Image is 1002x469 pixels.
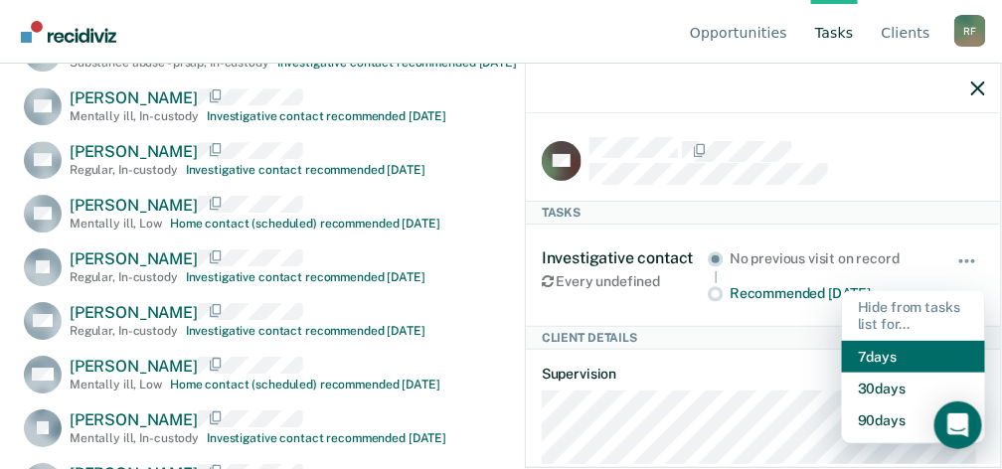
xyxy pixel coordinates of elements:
div: Tasks [526,201,1001,225]
div: Regular , In-custody [70,270,178,284]
span: [PERSON_NAME] [70,303,198,322]
div: Mentally ill , In-custody [70,109,199,123]
div: Recommended [DATE] [730,285,929,302]
span: [PERSON_NAME] [70,88,198,107]
div: Client Details [526,326,1001,350]
span: [PERSON_NAME] [70,196,198,215]
div: Investigative contact [542,248,708,267]
span: [PERSON_NAME] [70,410,198,429]
div: Mentally ill , Low [70,378,162,391]
div: Investigative contact recommended [DATE] [207,431,446,445]
div: No previous visit on record [730,250,929,267]
button: Profile dropdown button [954,15,986,47]
div: Investigative contact recommended [DATE] [186,324,425,338]
div: Home contact (scheduled) recommended [DATE] [170,217,440,231]
div: Regular , In-custody [70,324,178,338]
div: Investigative contact recommended [DATE] [186,270,425,284]
span: [PERSON_NAME] [70,249,198,268]
div: Mentally ill , In-custody [70,431,199,445]
div: Mentally ill , Low [70,217,162,231]
div: Hide from tasks list for... [842,291,985,341]
div: Home contact (scheduled) recommended [DATE] [170,378,440,391]
div: Regular , In-custody [70,163,178,177]
dt: Supervision [542,366,985,383]
button: 7 days [842,341,985,373]
div: Investigative contact recommended [DATE] [186,163,425,177]
button: 30 days [842,373,985,404]
div: Every undefined [542,273,708,290]
div: Investigative contact recommended [DATE] [207,109,446,123]
div: R F [954,15,986,47]
span: [PERSON_NAME] [70,142,198,161]
div: Open Intercom Messenger [934,401,982,449]
span: [PERSON_NAME] [70,357,198,376]
img: Recidiviz [21,21,116,43]
button: 90 days [842,404,985,436]
div: Dropdown Menu [842,291,985,444]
